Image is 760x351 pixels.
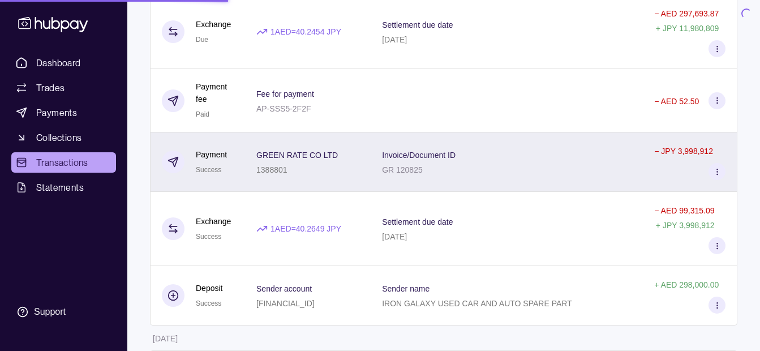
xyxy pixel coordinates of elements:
p: Sender account [256,284,312,293]
p: Payment [196,148,227,161]
p: IRON GALAXY USED CAR AND AUTO SPARE PART [382,299,572,308]
a: Transactions [11,152,116,173]
span: Success [196,233,221,241]
p: − AED 52.50 [654,97,699,106]
p: Deposit [196,282,222,294]
p: Fee for payment [256,89,314,99]
p: + JPY 11,980,809 [656,24,719,33]
p: Settlement due date [382,20,453,29]
p: [FINANCIAL_ID] [256,299,315,308]
a: Support [11,300,116,324]
p: Exchange [196,18,231,31]
p: Sender name [382,284,430,293]
p: 1388801 [256,165,287,174]
p: − JPY 3,998,912 [654,147,713,156]
p: [DATE] [153,334,178,343]
a: Statements [11,177,116,198]
p: [DATE] [382,35,407,44]
span: Payments [36,106,77,119]
span: Success [196,299,221,307]
p: − AED 297,693.87 [654,9,719,18]
a: Dashboard [11,53,116,73]
p: 1 AED = 40.2454 JPY [270,25,341,38]
p: Invoice/Document ID [382,151,456,160]
p: Settlement due date [382,217,453,226]
div: Support [34,306,66,318]
span: Paid [196,110,209,118]
span: Statements [36,181,84,194]
p: Payment fee [196,80,234,105]
p: + JPY 3,998,912 [656,221,715,230]
span: Dashboard [36,56,81,70]
p: GREEN RATE CO LTD [256,151,338,160]
p: AP-SSS5-2F2F [256,104,311,113]
p: [DATE] [382,232,407,241]
p: − AED 99,315.09 [654,206,714,215]
span: Due [196,36,208,44]
span: Trades [36,81,65,95]
span: Collections [36,131,81,144]
p: GR 120825 [382,165,423,174]
a: Collections [11,127,116,148]
p: + AED 298,000.00 [654,280,719,289]
a: Trades [11,78,116,98]
p: 1 AED = 40.2649 JPY [270,222,341,235]
p: Exchange [196,215,231,228]
a: Payments [11,102,116,123]
span: Transactions [36,156,88,169]
span: Success [196,166,221,174]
